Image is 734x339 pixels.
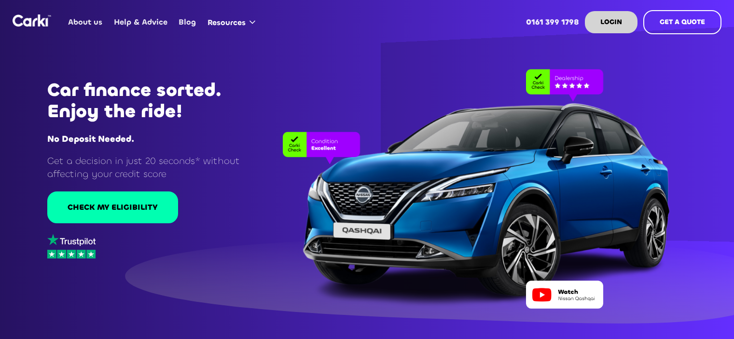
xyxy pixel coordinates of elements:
a: LOGIN [585,11,637,33]
img: Logo [13,14,51,27]
div: Resources [208,17,246,28]
strong: LOGIN [600,17,622,27]
a: About us [63,3,108,41]
a: Help & Advice [108,3,173,41]
strong: No Deposit Needed. [47,133,134,145]
h1: Car finance sorted. Enjoy the ride! [47,80,263,122]
img: trustpilot [47,234,96,246]
a: home [13,14,51,27]
div: CHECK MY ELIGIBILITY [68,202,158,213]
a: GET A QUOTE [643,10,721,34]
p: Get a decision in just 20 seconds* without affecting your credit score [47,154,263,181]
a: 0161 399 1798 [521,3,585,41]
a: CHECK MY ELIGIBILITY [47,191,178,223]
div: Resources [202,4,265,41]
strong: 0161 399 1798 [526,17,579,27]
strong: GET A QUOTE [660,17,705,27]
img: stars [47,249,96,258]
a: Blog [173,3,202,41]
